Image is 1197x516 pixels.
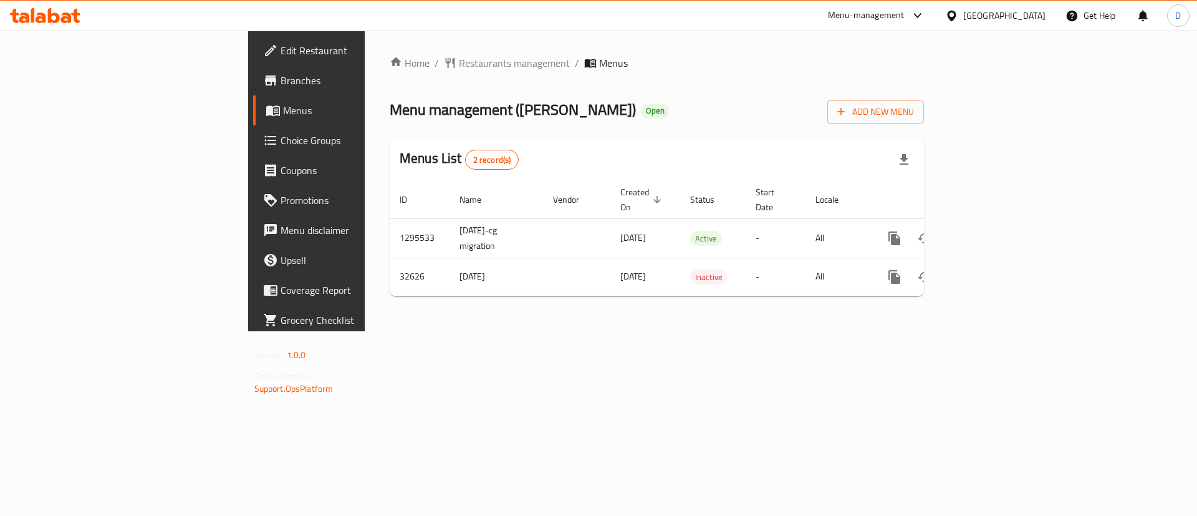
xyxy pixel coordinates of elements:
[253,125,448,155] a: Choice Groups
[620,185,665,215] span: Created On
[459,192,498,207] span: Name
[449,218,543,258] td: [DATE]-cg migration
[690,231,722,246] span: Active
[690,192,731,207] span: Status
[254,368,312,384] span: Get support on:
[459,56,570,71] span: Restaurants management
[444,56,570,71] a: Restaurants management
[281,223,438,238] span: Menu disclaimer
[281,43,438,58] span: Edit Restaurant
[690,270,728,285] div: Inactive
[641,104,670,119] div: Open
[963,9,1046,22] div: [GEOGRAPHIC_DATA]
[281,313,438,328] span: Grocery Checklist
[690,270,728,285] span: Inactive
[281,73,438,88] span: Branches
[253,245,448,275] a: Upsell
[390,56,924,71] nav: breadcrumb
[828,8,905,23] div: Menu-management
[390,181,1009,296] table: enhanced table
[880,262,910,292] button: more
[287,347,306,363] span: 1.0.0
[599,56,628,71] span: Menus
[837,104,914,120] span: Add New Menu
[746,218,805,258] td: -
[253,185,448,215] a: Promotions
[880,223,910,253] button: more
[815,192,855,207] span: Locale
[253,66,448,95] a: Branches
[400,192,423,207] span: ID
[281,253,438,268] span: Upsell
[390,95,636,124] span: Menu management ( [PERSON_NAME] )
[805,258,870,296] td: All
[870,181,1009,219] th: Actions
[805,218,870,258] td: All
[253,305,448,335] a: Grocery Checklist
[466,154,519,166] span: 2 record(s)
[253,215,448,245] a: Menu disclaimer
[910,223,940,253] button: Change Status
[746,258,805,296] td: -
[756,185,791,215] span: Start Date
[253,155,448,185] a: Coupons
[575,56,579,71] li: /
[253,95,448,125] a: Menus
[400,149,519,170] h2: Menus List
[449,258,543,296] td: [DATE]
[281,163,438,178] span: Coupons
[620,230,646,246] span: [DATE]
[283,103,438,118] span: Menus
[1175,9,1181,22] span: D
[254,347,285,363] span: Version:
[281,283,438,298] span: Coverage Report
[620,268,646,285] span: [DATE]
[641,105,670,116] span: Open
[253,275,448,305] a: Coverage Report
[827,100,924,124] button: Add New Menu
[281,133,438,148] span: Choice Groups
[281,193,438,208] span: Promotions
[910,262,940,292] button: Change Status
[465,150,519,170] div: Total records count
[254,381,334,397] a: Support.OpsPlatform
[889,145,919,175] div: Export file
[253,36,448,66] a: Edit Restaurant
[553,192,595,207] span: Vendor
